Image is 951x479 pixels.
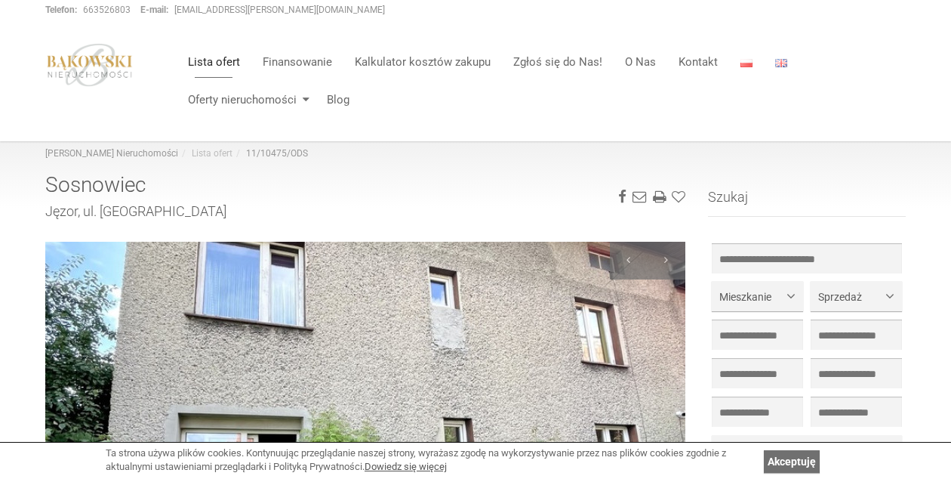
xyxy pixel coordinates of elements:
[177,85,315,115] a: Oferty nieruchomości
[45,43,134,87] img: logo
[719,289,784,304] span: Mieszkanie
[45,174,685,197] h1: Sosnowiec
[746,440,752,452] span: 0
[502,47,614,77] a: Zgłoś się do Nas!
[365,461,447,472] a: Dowiedz się więcej
[764,450,820,473] a: Akceptuję
[614,47,667,77] a: O Nas
[775,59,787,67] img: English
[667,47,729,77] a: Kontakt
[712,281,803,311] button: Mieszkanie
[140,5,168,15] strong: E-mail:
[811,281,902,311] button: Sprzedaż
[177,47,251,77] a: Lista ofert
[708,190,906,217] h3: Szukaj
[251,47,343,77] a: Finansowanie
[174,5,385,15] a: [EMAIL_ADDRESS][PERSON_NAME][DOMAIN_NAME]
[712,435,903,465] div: -
[755,440,830,452] span: 4 000 000+ PLN
[45,5,77,15] strong: Telefon:
[45,148,178,159] a: [PERSON_NAME] Nieruchomości
[83,5,131,15] a: 663526803
[343,47,502,77] a: Kalkulator kosztów zakupu
[45,204,685,219] h2: Jęzor, ul. [GEOGRAPHIC_DATA]
[740,59,752,67] img: Polski
[106,447,756,474] div: Ta strona używa plików cookies. Kontynuując przeglądanie naszej strony, wyrażasz zgodę na wykorzy...
[315,85,349,115] a: Blog
[719,440,746,452] span: Cena:
[178,147,232,160] li: Lista ofert
[818,289,883,304] span: Sprzedaż
[246,148,308,159] a: 11/10475/ODS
